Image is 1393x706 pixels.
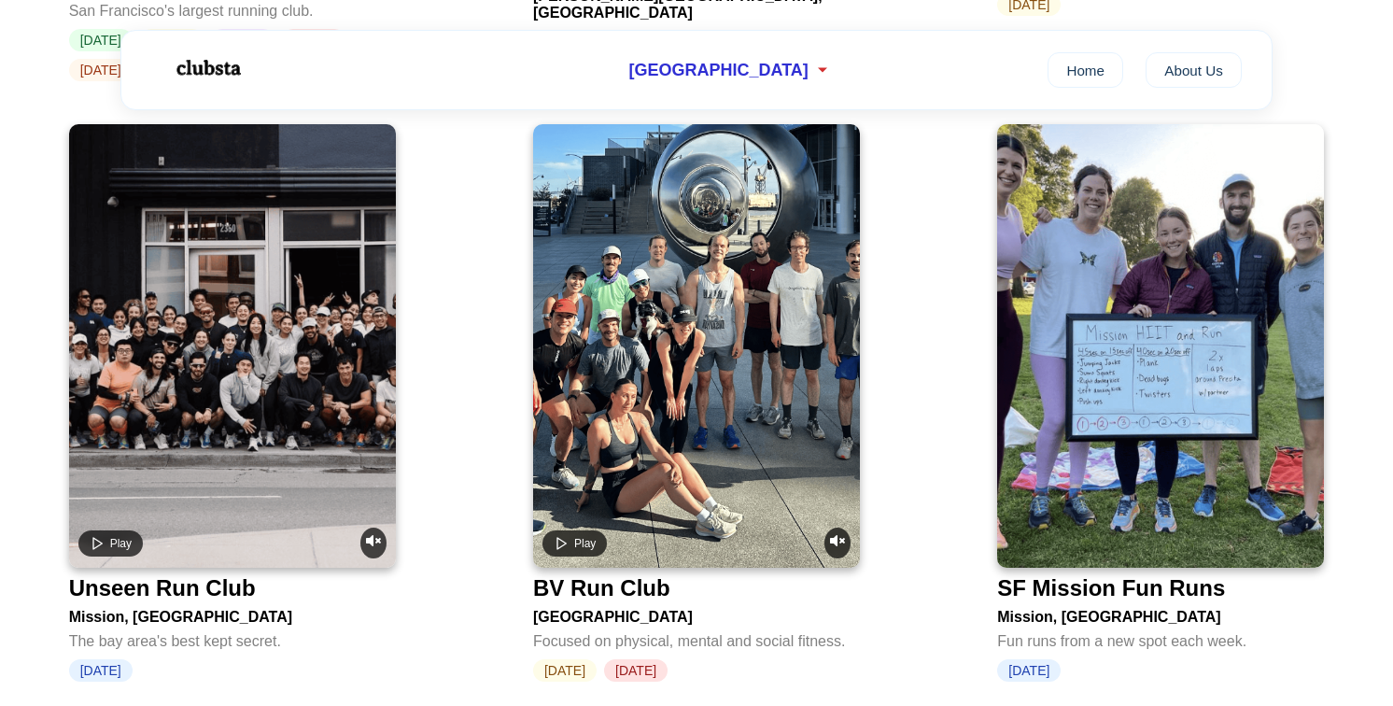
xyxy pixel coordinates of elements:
[69,626,396,650] div: The bay area's best kept secret.
[997,575,1225,601] div: SF Mission Fun Runs
[360,528,387,558] button: Unmute video
[574,537,596,550] span: Play
[533,575,670,601] div: BV Run Club
[69,601,396,626] div: Mission, [GEOGRAPHIC_DATA]
[1048,52,1123,88] a: Home
[997,626,1324,650] div: Fun runs from a new spot each week.
[1146,52,1242,88] a: About Us
[533,626,860,650] div: Focused on physical, mental and social fitness.
[604,659,668,682] span: [DATE]
[628,61,808,80] span: [GEOGRAPHIC_DATA]
[151,45,263,92] img: Logo
[997,659,1061,682] span: [DATE]
[542,530,607,557] button: Play video
[533,124,860,682] a: Play videoUnmute videoBV Run Club[GEOGRAPHIC_DATA]Focused on physical, mental and social fitness....
[997,601,1324,626] div: Mission, [GEOGRAPHIC_DATA]
[69,124,396,682] a: Play videoUnmute videoUnseen Run ClubMission, [GEOGRAPHIC_DATA]The bay area's best kept secret.[D...
[69,575,256,601] div: Unseen Run Club
[997,124,1324,568] img: SF Mission Fun Runs
[69,659,133,682] span: [DATE]
[110,537,132,550] span: Play
[533,659,597,682] span: [DATE]
[997,124,1324,682] a: SF Mission Fun RunsSF Mission Fun RunsMission, [GEOGRAPHIC_DATA]Fun runs from a new spot each wee...
[78,530,143,557] button: Play video
[824,528,851,558] button: Unmute video
[533,601,860,626] div: [GEOGRAPHIC_DATA]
